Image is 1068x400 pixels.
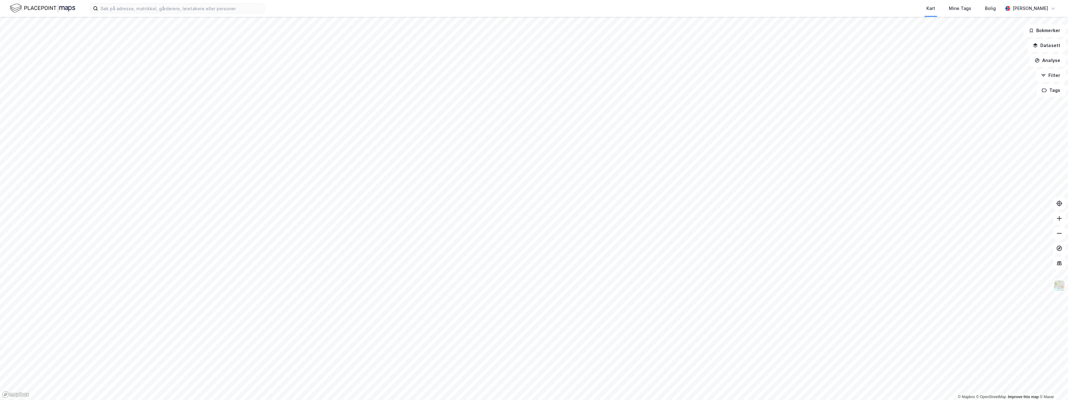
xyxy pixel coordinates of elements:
[1037,370,1068,400] iframe: Chat Widget
[976,395,1006,399] a: OpenStreetMap
[2,391,29,398] a: Mapbox homepage
[1053,280,1065,292] img: Z
[1029,54,1066,67] button: Analyse
[949,5,971,12] div: Mine Tags
[958,395,975,399] a: Mapbox
[1037,84,1066,97] button: Tags
[1036,69,1066,82] button: Filter
[926,5,935,12] div: Kart
[98,4,264,13] input: Søk på adresse, matrikkel, gårdeiere, leietakere eller personer
[10,3,75,14] img: logo.f888ab2527a4732fd821a326f86c7f29.svg
[1008,395,1039,399] a: Improve this map
[1023,24,1066,37] button: Bokmerker
[1013,5,1048,12] div: [PERSON_NAME]
[1028,39,1066,52] button: Datasett
[985,5,996,12] div: Bolig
